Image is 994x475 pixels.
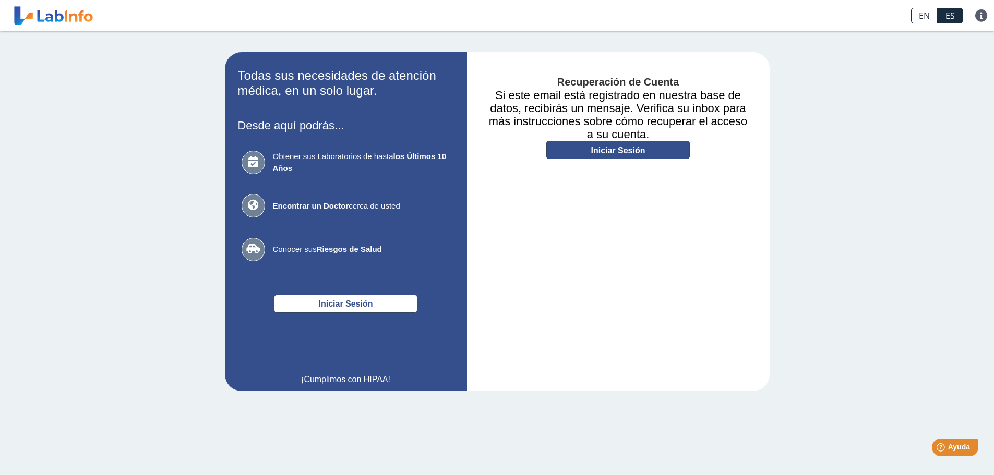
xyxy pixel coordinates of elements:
[274,295,417,313] button: Iniciar Sesión
[273,201,349,210] b: Encontrar un Doctor
[911,8,938,23] a: EN
[938,8,963,23] a: ES
[483,89,754,141] h3: Si este email está registrado en nuestra base de datos, recibirás un mensaje. Verifica su inbox p...
[238,119,454,132] h3: Desde aquí podrás...
[238,68,454,99] h2: Todas sus necesidades de atención médica, en un solo lugar.
[238,373,454,386] a: ¡Cumplimos con HIPAA!
[483,76,754,89] h4: Recuperación de Cuenta
[317,245,382,253] b: Riesgos de Salud
[273,151,450,174] span: Obtener sus Laboratorios de hasta
[901,434,983,464] iframe: Help widget launcher
[273,200,450,212] span: cerca de usted
[546,141,690,159] a: Iniciar Sesión
[273,152,447,173] b: los Últimos 10 Años
[273,243,450,255] span: Conocer sus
